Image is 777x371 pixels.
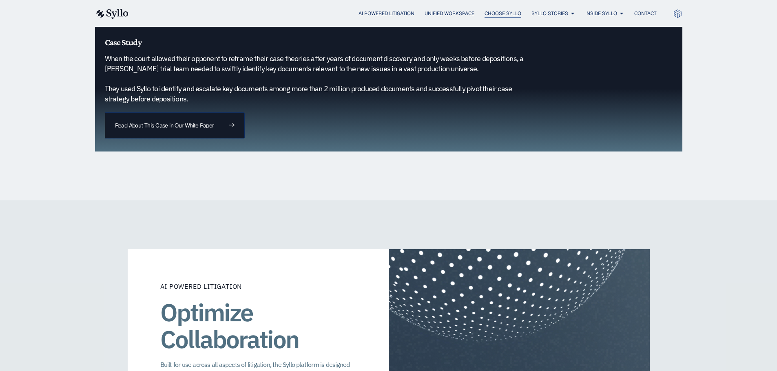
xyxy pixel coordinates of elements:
[160,299,356,353] h1: Optimize Collaboration
[115,123,214,128] span: Read About This Case in Our White Paper
[145,10,657,18] div: Menu Toggle
[585,10,617,17] a: Inside Syllo
[425,10,474,17] a: Unified Workspace
[160,281,356,291] p: AI Powered Litigation
[485,10,521,17] a: Choose Syllo
[145,10,657,18] nav: Menu
[359,10,414,17] a: AI Powered Litigation
[634,10,657,17] a: Contact
[105,54,536,104] h5: When the court allowed their opponent to reframe their case theories after years of document disc...
[95,9,128,19] img: syllo
[531,10,568,17] a: Syllo Stories
[105,112,245,138] a: Read About This Case in Our White Paper
[105,37,142,47] span: Case Study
